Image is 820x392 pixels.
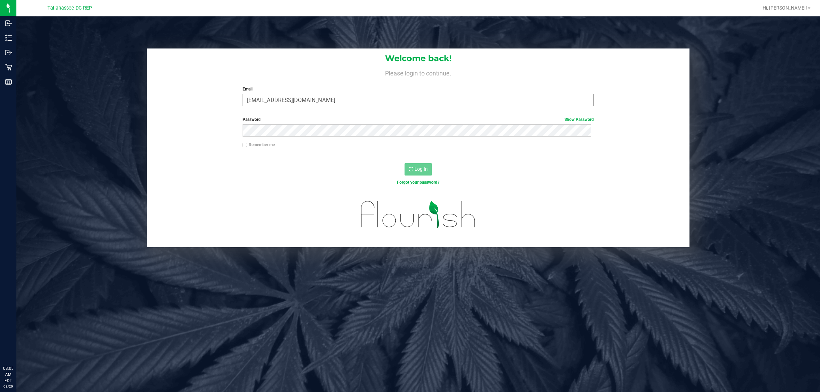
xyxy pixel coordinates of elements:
[243,142,275,148] label: Remember me
[414,166,428,172] span: Log In
[47,5,92,11] span: Tallahassee DC REP
[243,143,247,148] input: Remember me
[5,49,12,56] inline-svg: Outbound
[351,193,486,236] img: flourish_logo.svg
[5,79,12,85] inline-svg: Reports
[763,5,807,11] span: Hi, [PERSON_NAME]!
[147,68,689,76] h4: Please login to continue.
[147,54,689,63] h1: Welcome back!
[5,20,12,27] inline-svg: Inbound
[564,117,594,122] a: Show Password
[397,180,439,185] a: Forgot your password?
[5,34,12,41] inline-svg: Inventory
[5,64,12,71] inline-svg: Retail
[243,86,594,92] label: Email
[243,117,261,122] span: Password
[405,163,432,176] button: Log In
[3,365,13,384] p: 08:05 AM EDT
[3,384,13,389] p: 08/20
